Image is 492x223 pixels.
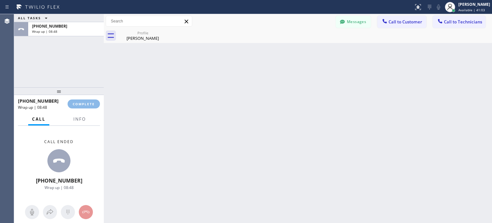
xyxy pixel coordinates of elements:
[70,113,90,125] button: Info
[389,19,422,25] span: Call to Customer
[43,205,57,219] button: Open directory
[68,99,100,108] button: COMPLETE
[433,16,486,28] button: Call to Technicians
[18,16,41,20] span: ALL TASKS
[73,102,95,106] span: COMPLETE
[44,139,74,144] span: Call ended
[119,35,167,41] div: [PERSON_NAME]
[336,16,371,28] button: Messages
[73,116,86,122] span: Info
[18,98,59,104] span: [PHONE_NUMBER]
[25,205,39,219] button: Mute
[45,185,74,190] span: Wrap up | 08:48
[119,29,167,43] div: Lisa Podell
[377,16,426,28] button: Call to Customer
[119,30,167,35] div: Profile
[61,205,75,219] button: Open dialpad
[36,177,82,184] span: [PHONE_NUMBER]
[32,116,45,122] span: Call
[106,16,192,26] input: Search
[32,29,57,34] span: Wrap up | 08:48
[14,14,54,22] button: ALL TASKS
[32,23,67,29] span: [PHONE_NUMBER]
[79,205,93,219] button: Hang up
[18,105,47,110] span: Wrap up | 08:48
[28,113,49,125] button: Call
[444,19,482,25] span: Call to Technicians
[458,2,490,7] div: [PERSON_NAME]
[434,3,443,12] button: Mute
[458,8,485,12] span: Available | 41:03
